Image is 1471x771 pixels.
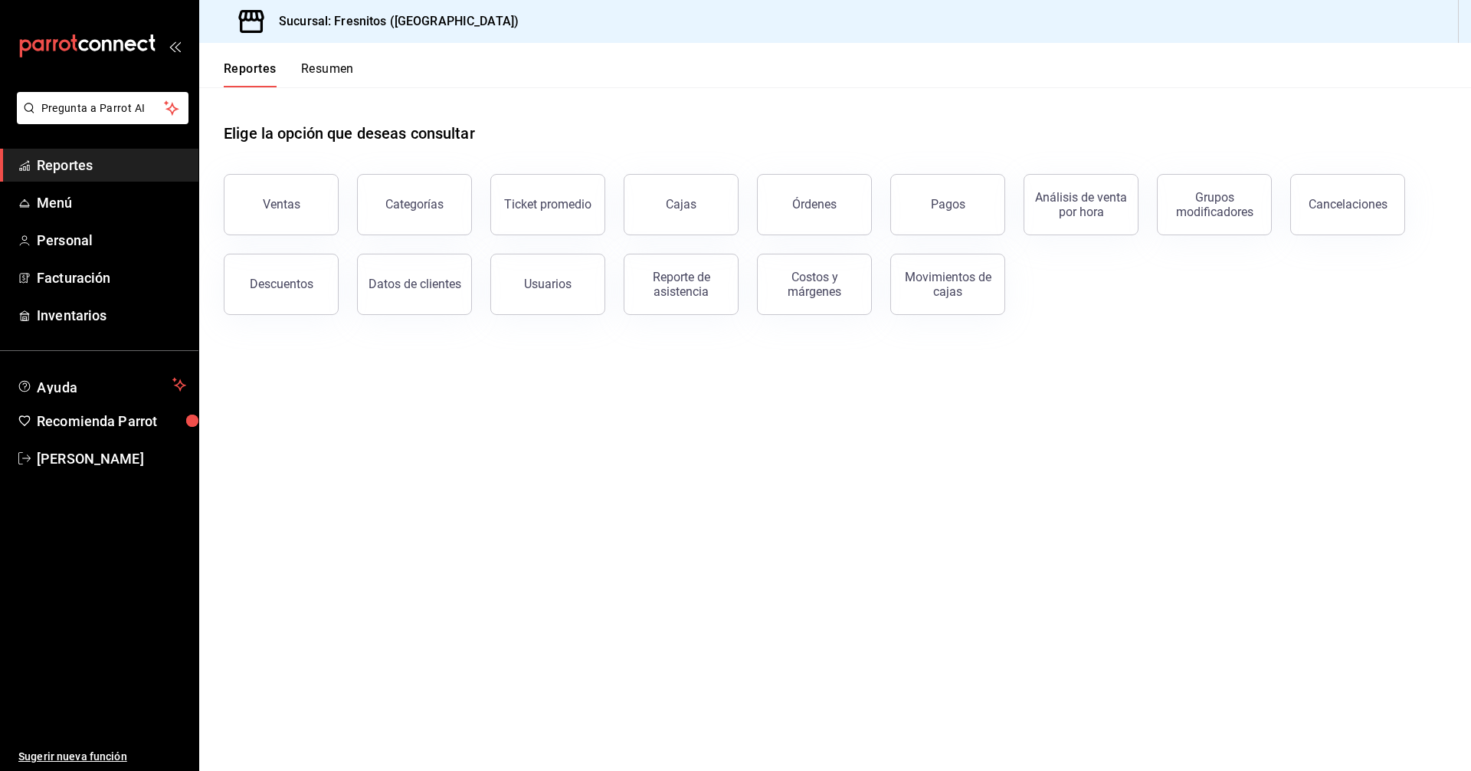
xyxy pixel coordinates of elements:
[1024,174,1138,235] button: Análisis de venta por hora
[504,197,591,212] div: Ticket promedio
[18,749,186,765] span: Sugerir nueva función
[369,277,461,291] div: Datos de clientes
[37,192,186,213] span: Menú
[41,100,165,116] span: Pregunta a Parrot AI
[263,197,300,212] div: Ventas
[1290,174,1405,235] button: Cancelaciones
[1309,197,1387,212] div: Cancelaciones
[1034,190,1129,219] div: Análisis de venta por hora
[169,40,181,52] button: open_drawer_menu
[37,267,186,288] span: Facturación
[624,254,739,315] button: Reporte de asistencia
[250,277,313,291] div: Descuentos
[224,61,277,87] button: Reportes
[224,61,354,87] div: navigation tabs
[357,254,472,315] button: Datos de clientes
[490,174,605,235] button: Ticket promedio
[757,254,872,315] button: Costos y márgenes
[1157,174,1272,235] button: Grupos modificadores
[524,277,572,291] div: Usuarios
[490,254,605,315] button: Usuarios
[11,111,188,127] a: Pregunta a Parrot AI
[224,174,339,235] button: Ventas
[931,197,965,212] div: Pagos
[767,270,862,299] div: Costos y márgenes
[900,270,995,299] div: Movimientos de cajas
[890,254,1005,315] button: Movimientos de cajas
[37,230,186,251] span: Personal
[634,270,729,299] div: Reporte de asistencia
[890,174,1005,235] button: Pagos
[624,174,739,235] button: Cajas
[224,254,339,315] button: Descuentos
[301,61,354,87] button: Resumen
[17,92,188,124] button: Pregunta a Parrot AI
[37,305,186,326] span: Inventarios
[792,197,837,212] div: Órdenes
[37,411,186,431] span: Recomienda Parrot
[757,174,872,235] button: Órdenes
[666,197,696,212] div: Cajas
[357,174,472,235] button: Categorías
[37,155,186,176] span: Reportes
[224,122,475,145] h1: Elige la opción que deseas consultar
[37,376,166,394] span: Ayuda
[385,197,444,212] div: Categorías
[37,448,186,469] span: [PERSON_NAME]
[267,12,519,31] h3: Sucursal: Fresnitos ([GEOGRAPHIC_DATA])
[1167,190,1262,219] div: Grupos modificadores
